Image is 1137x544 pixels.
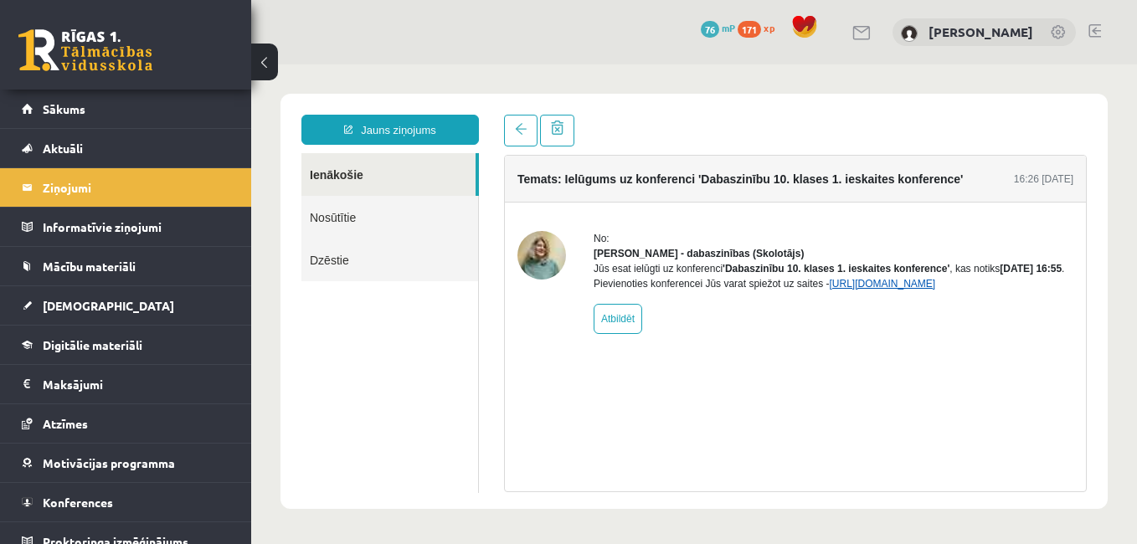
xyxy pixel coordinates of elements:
[43,365,230,403] legend: Maksājumi
[22,326,230,364] a: Digitālie materiāli
[749,198,810,210] b: [DATE] 16:55
[43,259,136,274] span: Mācību materiāli
[342,239,391,269] a: Atbildēt
[701,21,735,34] a: 76 mP
[50,131,227,174] a: Nosūtītie
[471,198,698,210] b: 'Dabaszinību 10. klases 1. ieskaites konference'
[929,23,1033,40] a: [PERSON_NAME]
[22,208,230,246] a: Informatīvie ziņojumi
[43,337,142,352] span: Digitālie materiāli
[266,108,712,121] h4: Temats: Ielūgums uz konferenci 'Dabaszinību 10. klases 1. ieskaites konference'
[50,174,227,217] a: Dzēstie
[50,50,228,80] a: Jauns ziņojums
[22,90,230,128] a: Sākums
[18,29,152,71] a: Rīgas 1. Tālmācības vidusskola
[50,89,224,131] a: Ienākošie
[342,197,822,227] div: Jūs esat ielūgti uz konferenci , kas notiks . Pievienoties konferencei Jūs varat spiežot uz saites -
[43,208,230,246] legend: Informatīvie ziņojumi
[738,21,761,38] span: 171
[43,141,83,156] span: Aktuāli
[43,455,175,470] span: Motivācijas programma
[701,21,719,38] span: 76
[901,25,918,42] img: Ksenija Alne
[43,416,88,431] span: Atzīmes
[43,298,174,313] span: [DEMOGRAPHIC_DATA]
[266,167,315,215] img: Sanita Baumane - dabaszinības
[738,21,783,34] a: 171 xp
[22,365,230,403] a: Maksājumi
[342,167,822,182] div: No:
[22,404,230,443] a: Atzīmes
[578,213,684,225] a: [URL][DOMAIN_NAME]
[43,495,113,510] span: Konferences
[22,444,230,482] a: Motivācijas programma
[22,247,230,285] a: Mācību materiāli
[722,21,735,34] span: mP
[43,101,85,116] span: Sākums
[22,483,230,521] a: Konferences
[22,168,230,207] a: Ziņojumi
[22,129,230,167] a: Aktuāli
[22,286,230,325] a: [DEMOGRAPHIC_DATA]
[763,107,822,122] div: 16:26 [DATE]
[43,168,230,207] legend: Ziņojumi
[342,183,553,195] strong: [PERSON_NAME] - dabaszinības (Skolotājs)
[764,21,774,34] span: xp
